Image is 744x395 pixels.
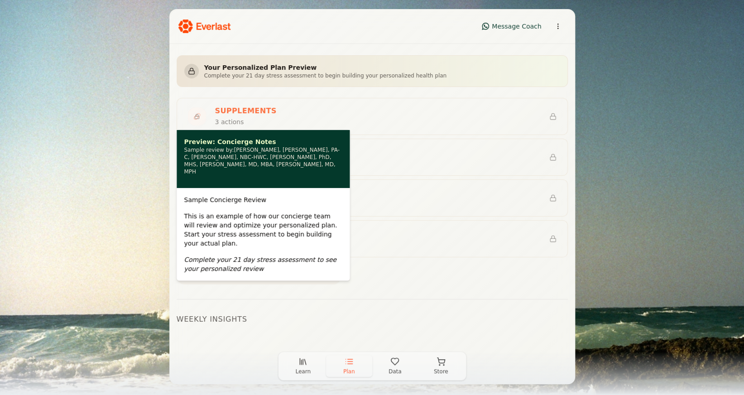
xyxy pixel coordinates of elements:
[389,368,402,375] span: Data
[184,212,342,248] p: This is an example of how our concierge team will review and optimize your personalized plan. Sta...
[184,195,342,204] h1: Sample Concierge Review
[477,19,546,34] button: Message Coach
[178,19,230,34] img: Everlast Logo
[434,368,448,375] span: Store
[215,118,244,125] span: 3 actions
[177,180,567,216] button: SLEEP3 actions
[343,368,355,375] span: Plan
[184,137,342,146] h4: Preview: Concierge Notes
[177,98,567,135] button: SUPPLEMENTS3 actions
[492,22,541,31] span: Message Coach
[295,368,311,375] span: Learn
[184,256,336,272] em: Complete your 21 day stress assessment to see your personalized review
[184,146,342,175] p: Sample review by: [PERSON_NAME], [PERSON_NAME], PA-C, [PERSON_NAME], NBC-HWC, [PERSON_NAME], PhD,...
[215,106,277,116] span: SUPPLEMENTS
[177,314,568,325] h3: Weekly Insights
[177,221,567,257] button: [MEDICAL_DATA]5 actions
[177,139,567,175] button: MOVEMENT4 actions
[204,72,447,79] p: Complete your 21 day stress assessment to begin building your personalized health plan
[204,63,447,72] h3: Your Personalized Plan Preview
